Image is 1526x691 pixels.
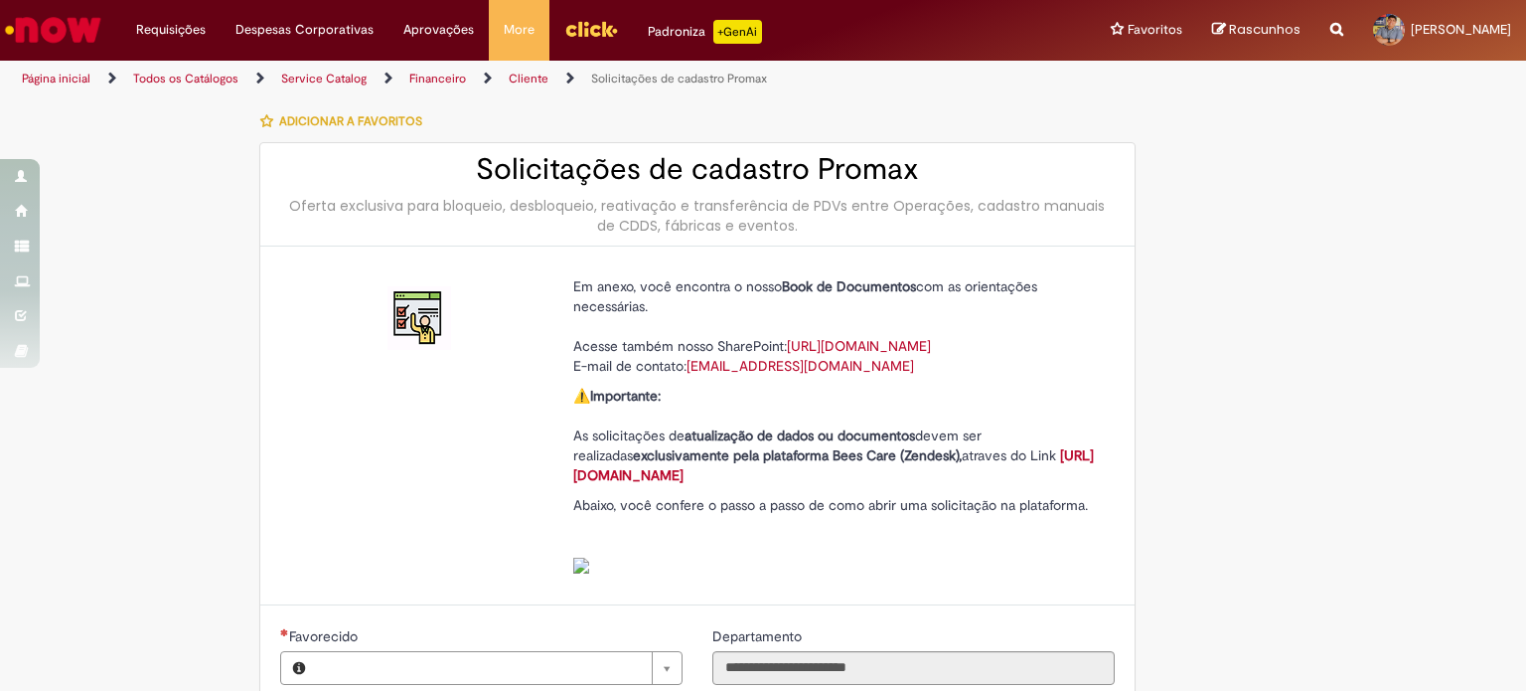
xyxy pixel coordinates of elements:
img: click_logo_yellow_360x200.png [564,14,618,44]
span: Necessários - Favorecido [289,627,362,645]
div: Oferta exclusiva para bloqueio, desbloqueio, reativação e transferência de PDVs entre Operações, ... [280,196,1115,236]
span: Despesas Corporativas [235,20,374,40]
h2: Solicitações de cadastro Promax [280,153,1115,186]
a: [URL][DOMAIN_NAME] [573,446,1094,484]
span: Adicionar a Favoritos [279,113,422,129]
p: +GenAi [713,20,762,44]
strong: exclusivamente pela plataforma Bees Care (Zendesk), [633,446,962,464]
span: Rascunhos [1229,20,1300,39]
a: Página inicial [22,71,90,86]
span: Somente leitura - Departamento [712,627,806,645]
a: Financeiro [409,71,466,86]
input: Departamento [712,651,1115,685]
strong: Importante: [590,387,661,405]
p: Abaixo, você confere o passo a passo de como abrir uma solicitação na plataforma. [573,495,1100,575]
button: Favorecido, Visualizar este registro [281,652,317,684]
a: Rascunhos [1212,21,1300,40]
div: Padroniza [648,20,762,44]
ul: Trilhas de página [15,61,1002,97]
a: [EMAIL_ADDRESS][DOMAIN_NAME] [687,357,914,375]
img: ServiceNow [2,10,104,50]
label: Somente leitura - Departamento [712,626,806,646]
span: More [504,20,534,40]
a: Todos os Catálogos [133,71,238,86]
span: [PERSON_NAME] [1411,21,1511,38]
a: [URL][DOMAIN_NAME] [787,337,931,355]
p: ⚠️ As solicitações de devem ser realizadas atraves do Link [573,386,1100,485]
strong: atualização de dados ou documentos [685,427,915,444]
a: Cliente [509,71,548,86]
button: Adicionar a Favoritos [259,100,433,142]
span: Aprovações [403,20,474,40]
a: Service Catalog [281,71,367,86]
p: Em anexo, você encontra o nosso com as orientações necessárias. Acesse também nosso SharePoint: E... [573,276,1100,376]
span: Favoritos [1128,20,1182,40]
img: sys_attachment.do [573,558,589,574]
strong: Book de Documentos [782,277,916,295]
a: Limpar campo Favorecido [317,652,682,684]
span: Necessários [280,628,289,636]
a: Solicitações de cadastro Promax [591,71,767,86]
img: Solicitações de cadastro Promax [387,286,451,350]
span: Requisições [136,20,206,40]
